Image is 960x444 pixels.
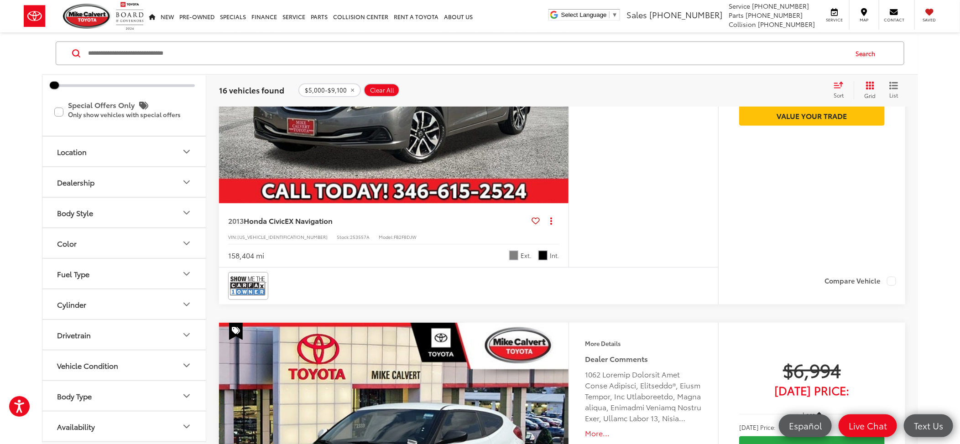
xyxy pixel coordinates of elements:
[42,259,207,289] button: Fuel TypeFuel Type
[228,216,528,226] a: 2013Honda CivicEX Navigation
[285,215,333,226] span: EX Navigation
[649,9,722,21] span: [PHONE_NUMBER]
[904,414,953,437] a: Text Us
[884,17,904,23] span: Contact
[889,91,898,99] span: List
[42,381,207,411] button: Body TypeBody Type
[824,277,896,286] label: Compare Vehicle
[237,233,328,240] span: [US_VEHICLE_IDENTIFICATION_NUMBER]
[181,176,192,187] div: Dealership
[350,233,370,240] span: 253557A
[746,10,803,20] span: [PHONE_NUMBER]
[181,421,192,432] div: Availability
[181,237,192,248] div: Color
[181,299,192,310] div: Cylinder
[909,420,948,431] span: Text Us
[370,87,394,94] span: Clear All
[739,423,776,432] span: [DATE] Price:
[57,147,87,156] div: Location
[337,233,350,240] span: Stock:
[230,274,266,298] img: CarFax One Owner
[57,330,91,339] div: Drivetrain
[42,137,207,166] button: LocationLocation
[57,361,118,370] div: Vehicle Condition
[57,392,92,400] div: Body Type
[54,97,194,126] label: Special Offers Only
[57,422,95,431] div: Availability
[844,420,892,431] span: Live Chat
[561,11,607,18] span: Select Language
[803,410,815,418] span: Less
[298,83,361,97] button: remove 5000-9100
[244,215,285,226] span: Honda Civic
[57,269,89,278] div: Fuel Type
[729,10,744,20] span: Parts
[181,390,192,401] div: Body Type
[219,84,284,95] span: 16 vehicles found
[839,414,897,437] a: Live Chat
[779,414,832,437] a: Español
[752,1,809,10] span: [PHONE_NUMBER]
[181,360,192,371] div: Vehicle Condition
[550,251,559,260] span: Int.
[585,428,702,439] button: More...
[228,215,244,226] span: 2013
[68,111,194,118] p: Only show vehicles with special offers
[864,92,876,99] span: Grid
[57,178,94,186] div: Dealership
[379,233,394,240] span: Model:
[42,198,207,227] button: Body StyleBody Style
[42,320,207,350] button: DrivetrainDrivetrain
[42,351,207,380] button: Vehicle ConditionVehicle Condition
[181,329,192,340] div: Drivetrain
[42,289,207,319] button: CylinderCylinder
[42,228,207,258] button: ColorColor
[824,17,845,23] span: Service
[739,105,885,126] a: Value Your Trade
[543,212,559,228] button: Actions
[626,9,647,21] span: Sales
[739,386,885,395] span: [DATE] Price:
[87,42,847,64] input: Search by Make, Model, or Keyword
[57,300,86,309] div: Cylinder
[561,11,618,18] a: Select Language​
[919,17,939,23] span: Saved
[42,167,207,197] button: DealershipDealership
[854,17,874,23] span: Map
[882,81,905,99] button: List View
[784,420,826,431] span: Español
[394,233,417,240] span: FB2F8DJW
[758,20,815,29] span: [PHONE_NUMBER]
[585,353,702,364] h5: Dealer Comments
[229,323,243,340] span: Special
[181,146,192,157] div: Location
[228,250,264,261] div: 158,404 mi
[854,81,882,99] button: Grid View
[181,207,192,218] div: Body Style
[834,91,844,99] span: Sort
[521,251,532,260] span: Ext.
[585,369,702,423] div: 1062 Loremip Dolorsit Amet Conse Adipisci, Elitseddo®, Eiusm Tempor, Inc Utlaboreetdo, Magna aliq...
[847,42,888,65] button: Search
[57,239,77,248] div: Color
[729,1,750,10] span: Service
[57,208,93,217] div: Body Style
[612,11,618,18] span: ▼
[550,217,552,224] span: dropdown dots
[364,83,400,97] button: Clear All
[509,251,518,260] span: Gray
[538,251,548,260] span: Black
[181,268,192,279] div: Fuel Type
[798,406,826,423] button: Less
[829,81,854,99] button: Select sort value
[305,87,347,94] span: $5,000-$9,100
[63,4,111,29] img: Mike Calvert Toyota
[42,412,207,441] button: AvailabilityAvailability
[228,233,237,240] span: VIN:
[585,340,702,346] h4: More Details
[729,20,756,29] span: Collision
[739,358,885,381] span: $6,994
